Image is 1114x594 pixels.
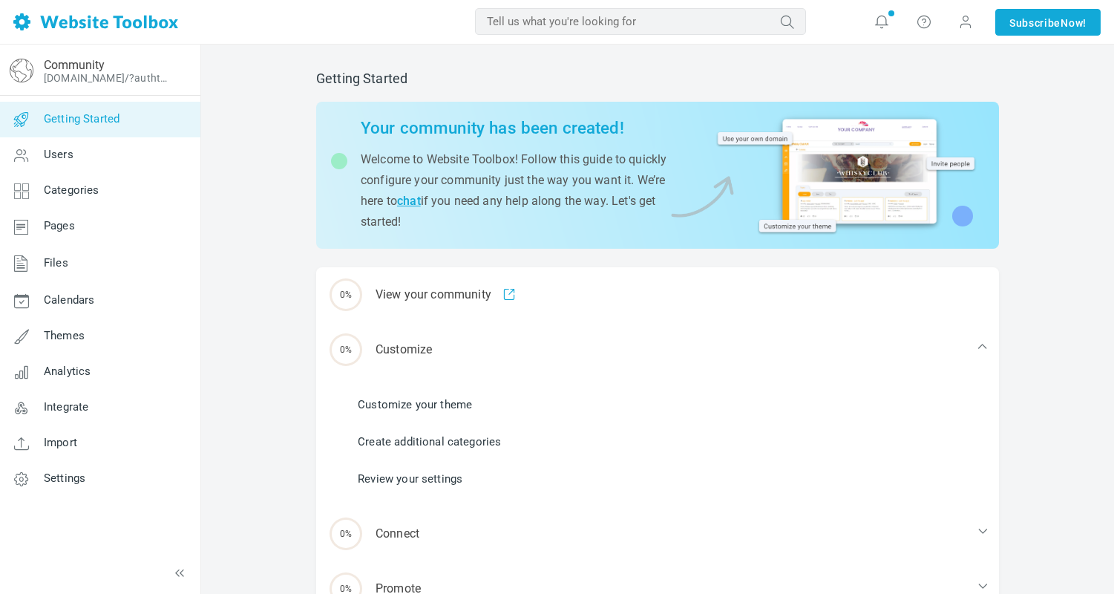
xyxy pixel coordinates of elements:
a: Customize your theme [358,396,472,413]
span: Calendars [44,293,94,307]
div: Customize [316,322,999,377]
span: Themes [44,329,85,342]
h2: Getting Started [316,71,999,87]
span: Import [44,436,77,449]
h2: Your community has been created! [361,118,667,138]
div: Connect [316,506,999,561]
span: Files [44,256,68,270]
span: Getting Started [44,112,119,125]
a: [DOMAIN_NAME]/?authtoken=3d75af1ddb21f613f7e5a65c8b386214&rememberMe=1 [44,72,173,84]
a: 0% View your community [316,267,999,322]
a: Create additional categories [358,434,501,450]
span: Now! [1061,15,1087,31]
a: Community [44,58,105,72]
span: Integrate [44,400,88,414]
p: Welcome to Website Toolbox! Follow this guide to quickly configure your community just the way yo... [361,149,667,232]
span: 0% [330,278,362,311]
span: Analytics [44,365,91,378]
span: Pages [44,219,75,232]
a: Review your settings [358,471,462,487]
span: 0% [330,518,362,550]
span: Users [44,148,73,161]
div: View your community [316,267,999,322]
a: chat [397,194,421,208]
span: Categories [44,183,99,197]
input: Tell us what you're looking for [475,8,806,35]
img: globe-icon.png [10,59,33,82]
span: 0% [330,333,362,366]
a: SubscribeNow! [995,9,1101,36]
span: Settings [44,471,85,485]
